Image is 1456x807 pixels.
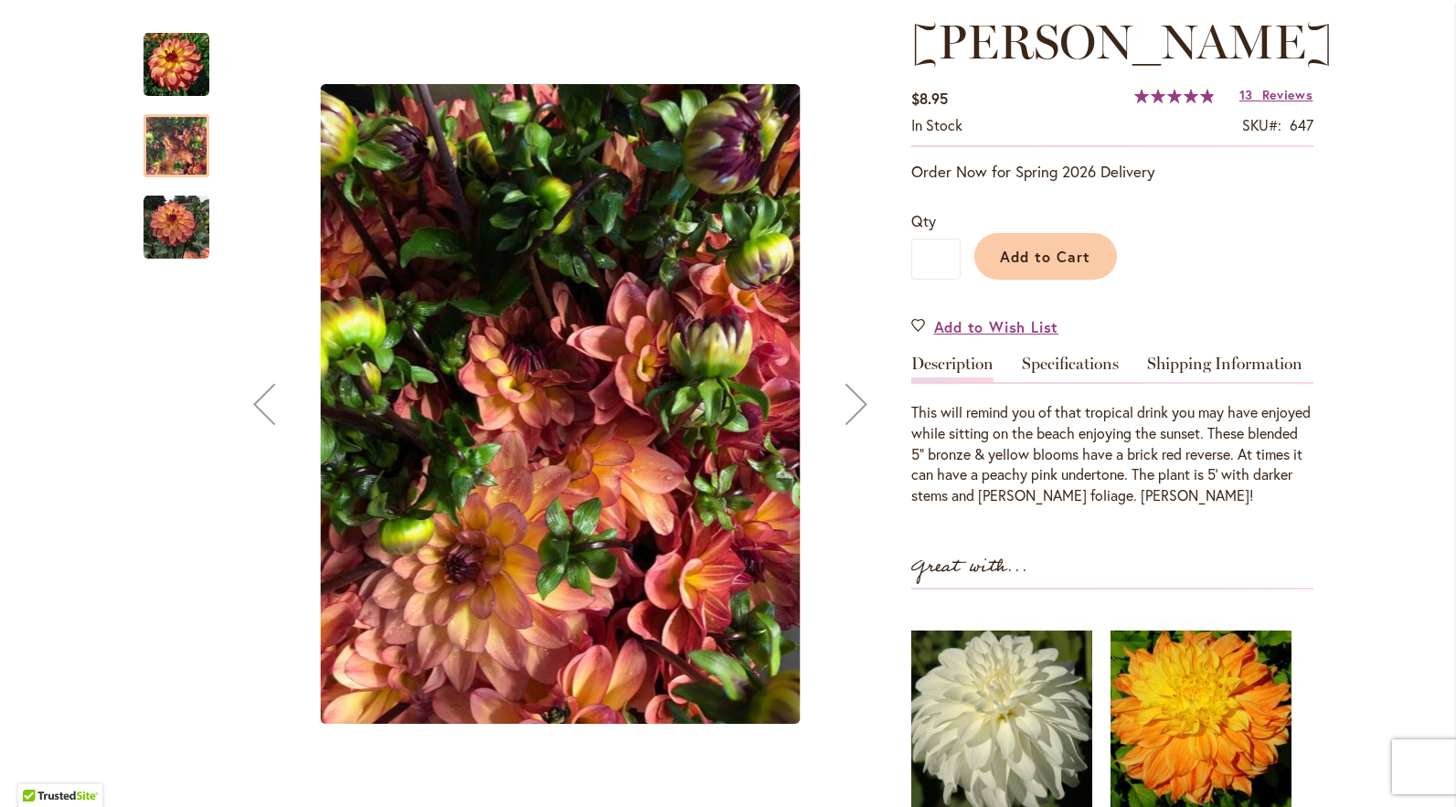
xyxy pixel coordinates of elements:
[143,15,228,96] div: MAI TAI
[1242,115,1281,134] strong: SKU
[228,15,893,794] div: MAI TAIMAI TAIMAI TAI
[143,96,228,177] div: MAI TAI
[911,552,1028,582] strong: Great with...
[911,89,948,108] span: $8.95
[1000,247,1090,266] span: Add to Cart
[1290,115,1313,136] div: 647
[820,15,893,794] button: Next
[911,161,1313,183] p: Order Now for Spring 2026 Delivery
[14,742,65,793] iframe: Launch Accessibility Center
[1239,86,1253,103] span: 13
[228,15,893,794] div: MAI TAI
[143,195,209,260] img: MAI TAI
[911,115,962,136] div: Availability
[911,356,1313,506] div: Detailed Product Info
[1022,356,1119,382] a: Specifications
[911,402,1313,506] div: This will remind you of that tropical drink you may have enjoyed while sitting on the beach enjoy...
[911,211,936,230] span: Qty
[228,15,977,794] div: Product Images
[143,177,209,259] div: MAI TAI
[911,356,994,382] a: Description
[974,233,1117,280] button: Add to Cart
[1239,86,1313,103] a: 13 Reviews
[911,316,1059,337] a: Add to Wish List
[1262,86,1313,103] span: Reviews
[911,115,962,134] span: In stock
[228,15,301,794] button: Previous
[143,32,209,98] img: MAI TAI
[1134,89,1215,103] div: 98%
[1147,356,1302,382] a: Shipping Information
[911,13,1333,70] span: [PERSON_NAME]
[934,316,1059,337] span: Add to Wish List
[320,84,800,724] img: MAI TAI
